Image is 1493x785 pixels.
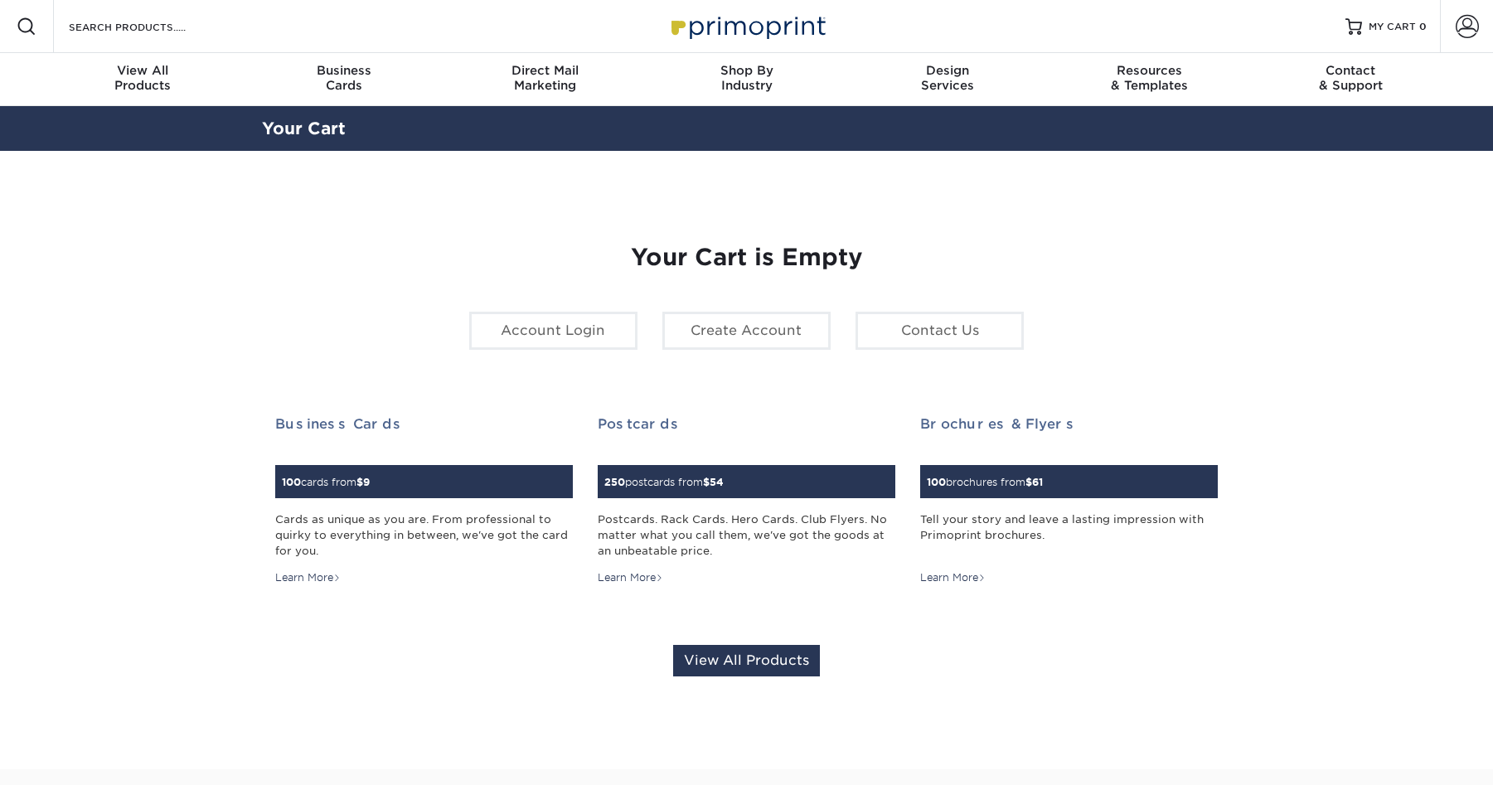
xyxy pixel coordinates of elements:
[243,53,444,106] a: BusinessCards
[920,570,986,585] div: Learn More
[1369,20,1416,34] span: MY CART
[847,63,1049,78] span: Design
[275,455,276,456] img: Business Cards
[262,119,346,138] a: Your Cart
[1025,476,1032,488] span: $
[1049,53,1250,106] a: Resources& Templates
[598,416,895,432] h2: Postcards
[604,476,724,488] small: postcards from
[598,416,895,586] a: Postcards 250postcards from$54 Postcards. Rack Cards. Hero Cards. Club Flyers. No matter what you...
[920,416,1218,586] a: Brochures & Flyers 100brochures from$61 Tell your story and leave a lasting impression with Primo...
[604,476,625,488] span: 250
[275,416,573,586] a: Business Cards 100cards from$9 Cards as unique as you are. From professional to quirky to everyth...
[42,53,244,106] a: View AllProducts
[920,511,1218,560] div: Tell your story and leave a lasting impression with Primoprint brochures.
[67,17,229,36] input: SEARCH PRODUCTS.....
[1250,53,1452,106] a: Contact& Support
[1419,21,1427,32] span: 0
[673,645,820,676] a: View All Products
[927,476,1043,488] small: brochures from
[1250,63,1452,78] span: Contact
[282,476,301,488] span: 100
[275,570,341,585] div: Learn More
[1049,63,1250,93] div: & Templates
[662,312,831,350] a: Create Account
[243,63,444,78] span: Business
[1049,63,1250,78] span: Resources
[275,511,573,560] div: Cards as unique as you are. From professional to quirky to everything in between, we've got the c...
[664,8,830,44] img: Primoprint
[42,63,244,93] div: Products
[847,53,1049,106] a: DesignServices
[363,476,370,488] span: 9
[444,63,646,78] span: Direct Mail
[710,476,724,488] span: 54
[598,570,663,585] div: Learn More
[1032,476,1043,488] span: 61
[927,476,946,488] span: 100
[646,63,847,93] div: Industry
[444,53,646,106] a: Direct MailMarketing
[646,63,847,78] span: Shop By
[444,63,646,93] div: Marketing
[646,53,847,106] a: Shop ByIndustry
[920,416,1218,432] h2: Brochures & Flyers
[469,312,637,350] a: Account Login
[703,476,710,488] span: $
[856,312,1024,350] a: Contact Us
[282,476,370,488] small: cards from
[598,511,895,560] div: Postcards. Rack Cards. Hero Cards. Club Flyers. No matter what you call them, we've got the goods...
[42,63,244,78] span: View All
[275,244,1219,272] h1: Your Cart is Empty
[275,416,573,432] h2: Business Cards
[356,476,363,488] span: $
[920,455,921,456] img: Brochures & Flyers
[1250,63,1452,93] div: & Support
[243,63,444,93] div: Cards
[847,63,1049,93] div: Services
